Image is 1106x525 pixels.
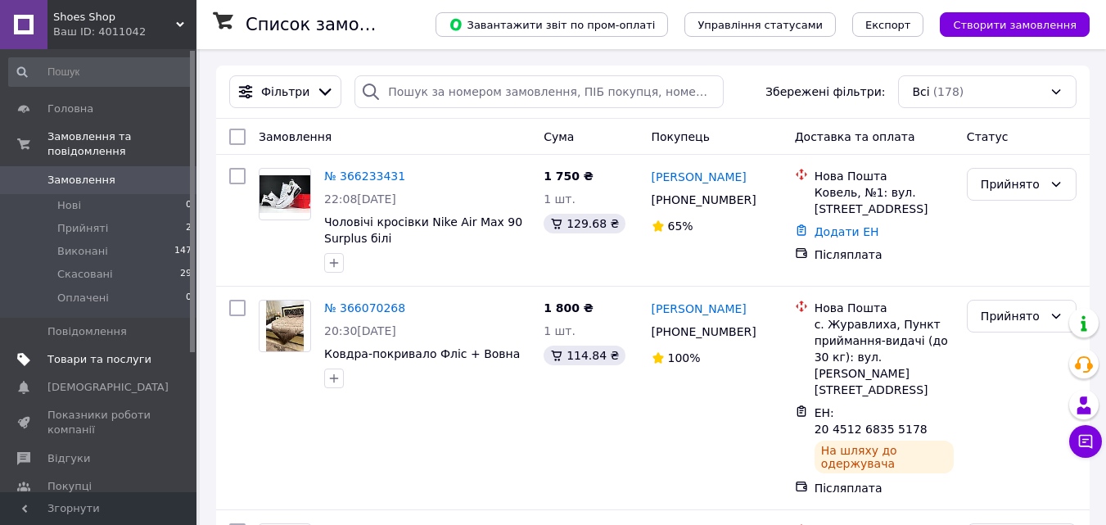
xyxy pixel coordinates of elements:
button: Чат з покупцем [1069,425,1102,458]
div: с. Журавлиха, Пункт приймання-видачі (до 30 кг): вул. [PERSON_NAME][STREET_ADDRESS] [815,316,954,398]
span: 20:30[DATE] [324,324,396,337]
span: Завантажити звіт по пром-оплаті [449,17,655,32]
div: Прийнято [981,175,1043,193]
span: Головна [47,102,93,116]
a: [PERSON_NAME] [652,169,747,185]
span: Створити замовлення [953,19,1077,31]
button: Управління статусами [684,12,836,37]
span: Фільтри [261,84,309,100]
span: 0 [186,198,192,213]
span: Прийняті [57,221,108,236]
img: Фото товару [266,301,305,351]
a: Ковдра-покривало Фліс + Вовна [324,347,520,360]
input: Пошук [8,57,193,87]
span: Виконані [57,244,108,259]
a: Чоловічі кросівки Nike Air Max 90 Surplus білі [324,215,522,245]
div: 129.68 ₴ [544,214,625,233]
div: [PHONE_NUMBER] [648,188,760,211]
a: [PERSON_NAME] [652,301,747,317]
div: 114.84 ₴ [544,346,625,365]
span: Показники роботи компанії [47,408,151,437]
span: Товари та послуги [47,352,151,367]
span: Замовлення [259,130,332,143]
span: Покупець [652,130,710,143]
span: Покупці [47,479,92,494]
span: 1 шт. [544,192,576,206]
span: Управління статусами [697,19,823,31]
span: 100% [668,351,701,364]
span: ЕН: 20 4512 6835 5178 [815,406,928,436]
span: Shoes Shop [53,10,176,25]
a: № 366233431 [324,170,405,183]
button: Експорт [852,12,924,37]
div: Прийнято [981,307,1043,325]
span: Скасовані [57,267,113,282]
span: Замовлення та повідомлення [47,129,196,159]
span: Відгуки [47,451,90,466]
div: Нова Пошта [815,168,954,184]
span: 0 [186,291,192,305]
button: Створити замовлення [940,12,1090,37]
div: Ваш ID: 4011042 [53,25,196,39]
span: 1 750 ₴ [544,170,594,183]
span: Збережені фільтри: [765,84,885,100]
a: Створити замовлення [923,17,1090,30]
span: Замовлення [47,173,115,188]
span: [DEMOGRAPHIC_DATA] [47,380,169,395]
div: Післяплата [815,247,954,263]
div: Ковель, №1: вул. [STREET_ADDRESS] [815,184,954,217]
span: Всі [912,84,929,100]
span: 29 [180,267,192,282]
span: 65% [668,220,693,233]
button: Завантажити звіт по пром-оплаті [436,12,668,37]
span: Оплачені [57,291,109,305]
span: Експорт [865,19,911,31]
h1: Список замовлень [246,15,412,34]
span: Cума [544,130,574,143]
span: 22:08[DATE] [324,192,396,206]
span: (178) [933,85,964,98]
span: 1 шт. [544,324,576,337]
img: Фото товару [260,175,310,214]
a: Фото товару [259,300,311,352]
span: Доставка та оплата [795,130,915,143]
div: Післяплата [815,480,954,496]
span: 1 800 ₴ [544,301,594,315]
span: 147 [174,244,192,259]
span: Нові [57,198,81,213]
input: Пошук за номером замовлення, ПІБ покупця, номером телефону, Email, номером накладної [354,75,724,108]
a: Фото товару [259,168,311,220]
div: Нова Пошта [815,300,954,316]
a: Додати ЕН [815,225,879,238]
span: 2 [186,221,192,236]
div: [PHONE_NUMBER] [648,320,760,343]
span: Повідомлення [47,324,127,339]
span: Статус [967,130,1009,143]
a: № 366070268 [324,301,405,315]
div: На шляху до одержувача [815,441,954,473]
